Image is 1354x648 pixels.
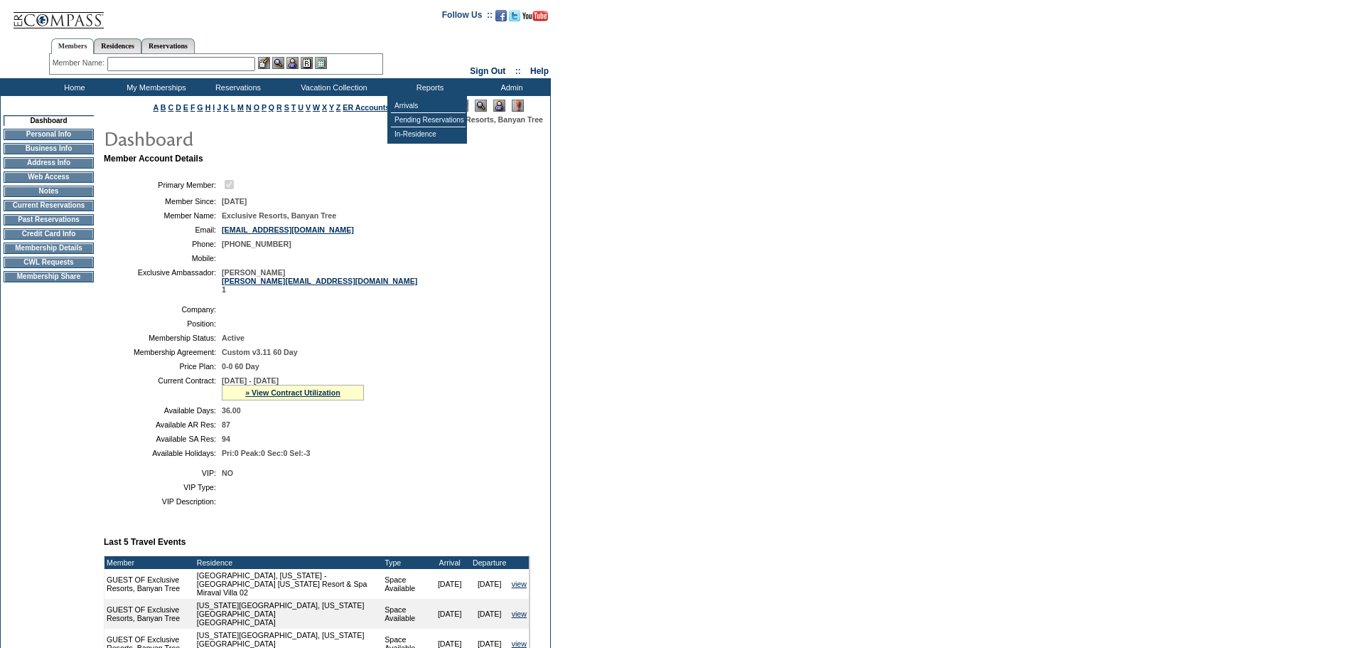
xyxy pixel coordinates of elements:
[4,186,94,197] td: Notes
[430,599,470,629] td: [DATE]
[222,268,417,294] span: [PERSON_NAME] 1
[4,115,94,126] td: Dashboard
[4,257,94,268] td: CWL Requests
[509,14,520,23] a: Follow us on Twitter
[222,211,336,220] span: Exclusive Resorts, Banyan Tree
[495,10,507,21] img: Become our fan on Facebook
[269,103,274,112] a: Q
[493,100,505,112] img: Impersonate
[470,556,510,569] td: Departure
[430,556,470,569] td: Arrival
[109,497,216,506] td: VIP Description:
[222,406,241,415] span: 36.00
[391,99,466,113] td: Arrivals
[286,57,299,69] img: Impersonate
[391,127,466,141] td: In-Residence
[306,103,311,112] a: V
[222,420,230,429] span: 87
[522,11,548,21] img: Subscribe to our YouTube Channel
[109,376,216,400] td: Current Contract:
[4,200,94,211] td: Current Reservations
[298,103,303,112] a: U
[329,103,334,112] a: Y
[176,103,181,112] a: D
[109,420,216,429] td: Available AR Res:
[231,103,235,112] a: L
[262,103,267,112] a: P
[205,103,211,112] a: H
[512,610,527,618] a: view
[315,57,327,69] img: b_calculator.gif
[382,599,430,629] td: Space Available
[222,348,298,356] span: Custom v3.11 60 Day
[222,362,259,371] span: 0-0 60 Day
[141,38,195,53] a: Reservations
[109,254,216,262] td: Mobile:
[161,103,166,112] a: B
[387,78,469,96] td: Reports
[272,57,284,69] img: View
[154,103,158,112] a: A
[284,103,289,112] a: S
[213,103,215,112] a: I
[515,66,521,76] span: ::
[313,103,320,112] a: W
[469,78,551,96] td: Admin
[254,103,259,112] a: O
[4,243,94,254] td: Membership Details
[4,271,94,282] td: Membership Share
[222,277,417,285] a: [PERSON_NAME][EMAIL_ADDRESS][DOMAIN_NAME]
[276,103,282,112] a: R
[246,103,252,112] a: N
[223,103,229,112] a: K
[109,319,216,328] td: Position:
[382,556,430,569] td: Type
[245,388,340,397] a: » View Contract Utilization
[195,78,277,96] td: Reservations
[109,449,216,457] td: Available Holidays:
[104,556,195,569] td: Member
[190,103,195,112] a: F
[322,103,327,112] a: X
[217,103,221,112] a: J
[109,178,216,191] td: Primary Member:
[475,100,487,112] img: View Mode
[53,57,107,69] div: Member Name:
[4,129,94,140] td: Personal Info
[104,537,186,547] b: Last 5 Travel Events
[109,348,216,356] td: Membership Agreement:
[109,334,216,342] td: Membership Status:
[195,599,382,629] td: [US_STATE][GEOGRAPHIC_DATA], [US_STATE][GEOGRAPHIC_DATA] [GEOGRAPHIC_DATA]
[222,334,245,342] span: Active
[470,599,510,629] td: [DATE]
[512,639,527,648] a: view
[343,103,389,112] a: ER Accounts
[222,225,354,234] a: [EMAIL_ADDRESS][DOMAIN_NAME]
[109,435,216,443] td: Available SA Res:
[258,57,270,69] img: b_edit.gif
[222,449,310,457] span: Pri:0 Peak:0 Sec:0 Sel:-3
[512,580,527,588] a: view
[495,14,507,23] a: Become our fan on Facebook
[509,10,520,21] img: Follow us on Twitter
[104,154,203,164] b: Member Account Details
[222,469,233,477] span: NO
[430,569,470,599] td: [DATE]
[222,376,279,385] span: [DATE] - [DATE]
[94,38,141,53] a: Residences
[4,157,94,169] td: Address Info
[277,78,387,96] td: Vacation Collection
[222,197,247,206] span: [DATE]
[109,240,216,248] td: Phone:
[4,143,94,154] td: Business Info
[429,115,543,124] span: Exclusive Resorts, Banyan Tree
[103,124,387,152] img: pgTtlDashboard.gif
[109,483,216,492] td: VIP Type:
[530,66,549,76] a: Help
[168,103,173,112] a: C
[391,113,466,127] td: Pending Reservations
[336,103,341,112] a: Z
[470,66,505,76] a: Sign Out
[237,103,244,112] a: M
[114,78,195,96] td: My Memberships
